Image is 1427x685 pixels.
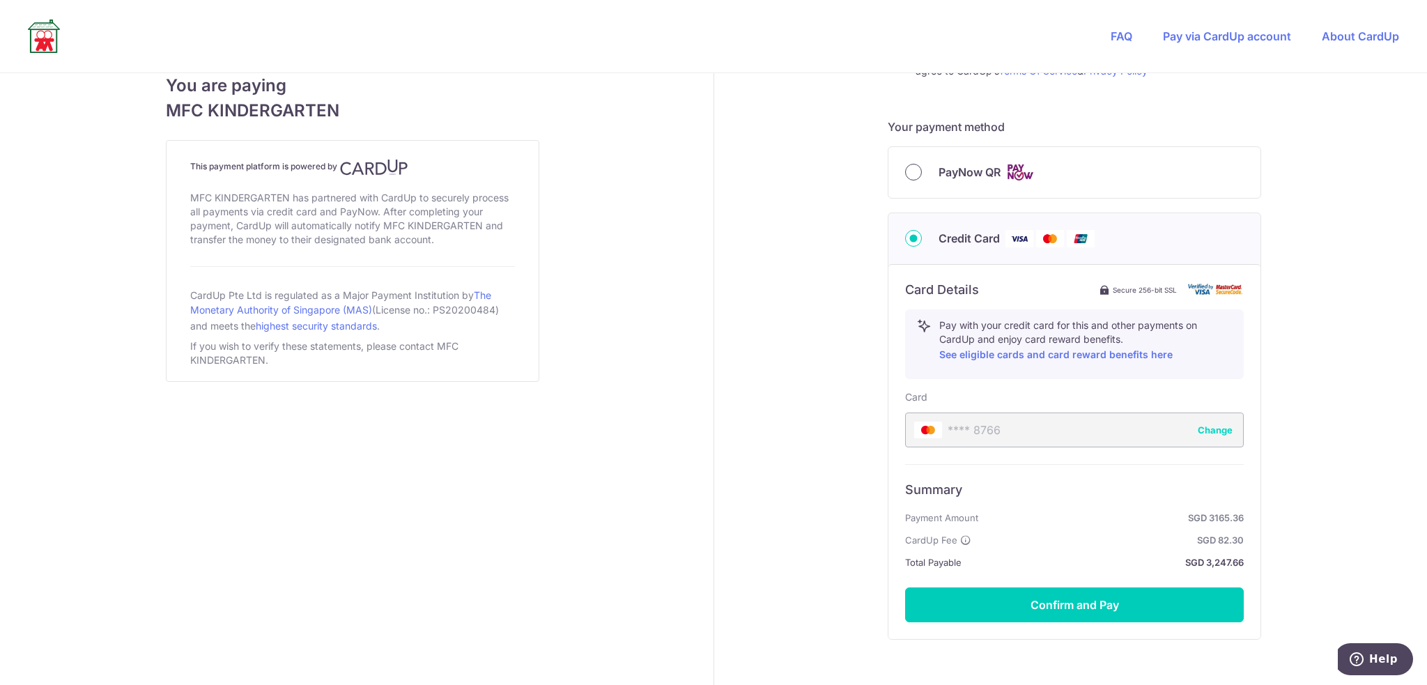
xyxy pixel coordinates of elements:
[939,230,1000,247] span: Credit Card
[888,118,1261,135] h5: Your payment method
[905,390,927,404] label: Card
[905,509,978,526] span: Payment Amount
[190,159,515,176] h4: This payment platform is powered by
[190,284,515,337] div: CardUp Pte Ltd is regulated as a Major Payment Institution by (License no.: PS20200484) and meets...
[1188,284,1244,295] img: card secure
[967,554,1244,571] strong: SGD 3,247.66
[905,587,1244,622] button: Confirm and Pay
[1198,423,1233,437] button: Change
[905,554,962,571] span: Total Payable
[939,348,1173,360] a: See eligible cards and card reward benefits here
[190,337,515,370] div: If you wish to verify these statements, please contact MFC KINDERGARTEN.
[166,98,539,123] span: MFC KINDERGARTEN
[905,282,979,298] h6: Card Details
[340,159,408,176] img: CardUp
[1113,284,1177,295] span: Secure 256-bit SSL
[166,73,539,98] span: You are paying
[1163,29,1291,43] a: Pay via CardUp account
[1322,29,1399,43] a: About CardUp
[1006,164,1034,181] img: Cards logo
[905,164,1244,181] div: PayNow QR Cards logo
[905,482,1244,498] h6: Summary
[256,320,377,332] a: highest security standards
[1111,29,1132,43] a: FAQ
[1067,230,1095,247] img: Union Pay
[1005,230,1033,247] img: Visa
[977,532,1244,548] strong: SGD 82.30
[905,230,1244,247] div: Credit Card Visa Mastercard Union Pay
[984,509,1244,526] strong: SGD 3165.36
[1338,643,1413,678] iframe: Opens a widget where you can find more information
[1036,230,1064,247] img: Mastercard
[939,318,1232,363] p: Pay with your credit card for this and other payments on CardUp and enjoy card reward benefits.
[905,532,957,548] span: CardUp Fee
[190,188,515,249] div: MFC KINDERGARTEN has partnered with CardUp to securely process all payments via credit card and P...
[939,164,1001,180] span: PayNow QR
